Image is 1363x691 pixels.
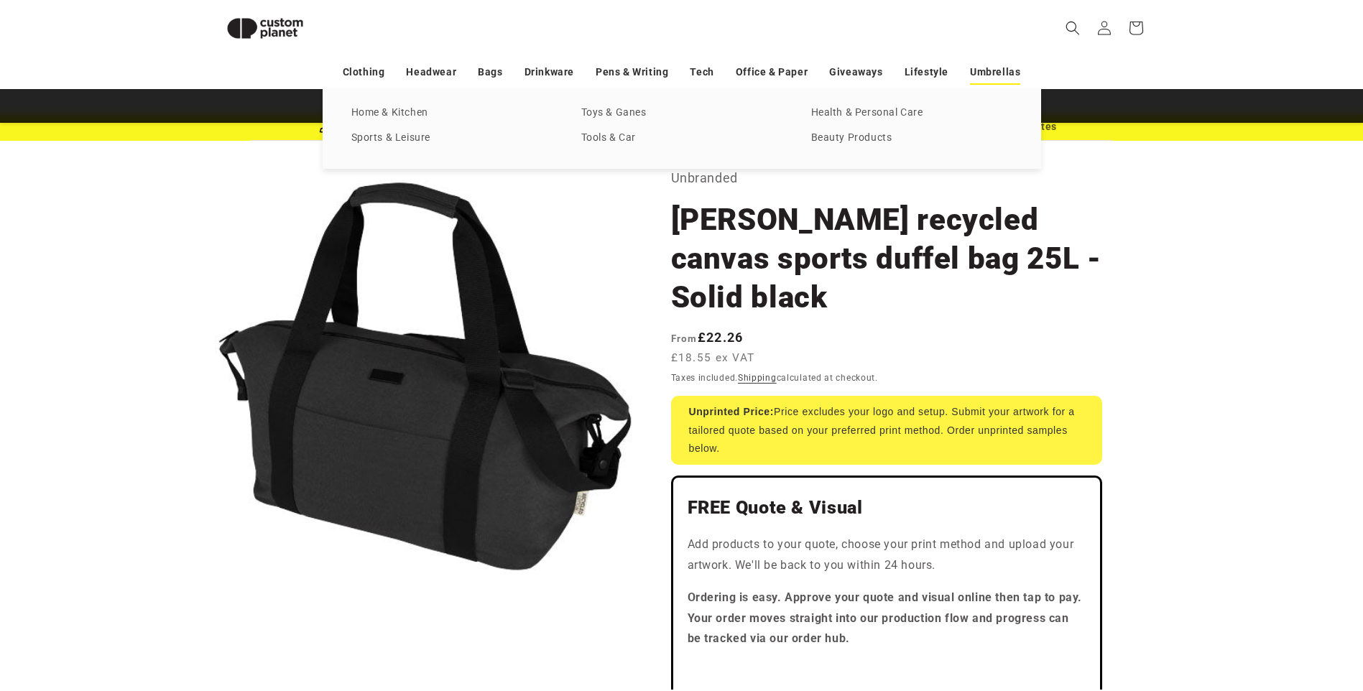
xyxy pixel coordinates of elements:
[1057,12,1089,44] summary: Search
[671,200,1102,317] h1: [PERSON_NAME] recycled canvas sports duffel bag 25L - Solid black
[688,590,1083,646] strong: Ordering is easy. Approve your quote and visual online then tap to pay. Your order moves straight...
[736,60,808,85] a: Office & Paper
[351,103,553,123] a: Home & Kitchen
[905,60,948,85] a: Lifestyle
[811,103,1012,123] a: Health & Personal Care
[671,350,755,366] span: £18.55 ex VAT
[829,60,882,85] a: Giveaways
[738,373,777,383] a: Shipping
[811,129,1012,148] a: Beauty Products
[406,60,456,85] a: Headwear
[671,396,1102,465] div: Price excludes your logo and setup. Submit your artwork for a tailored quote based on your prefer...
[671,167,1102,190] p: Unbranded
[1123,536,1363,691] iframe: Chat Widget
[688,496,1086,519] h2: FREE Quote & Visual
[688,661,1086,675] iframe: Customer reviews powered by Trustpilot
[970,60,1020,85] a: Umbrellas
[478,60,502,85] a: Bags
[581,129,782,148] a: Tools & Car
[215,167,635,587] media-gallery: Gallery Viewer
[596,60,668,85] a: Pens & Writing
[351,129,553,148] a: Sports & Leisure
[581,103,782,123] a: Toys & Ganes
[690,60,713,85] a: Tech
[671,371,1102,385] div: Taxes included. calculated at checkout.
[689,406,775,417] strong: Unprinted Price:
[525,60,574,85] a: Drinkware
[343,60,385,85] a: Clothing
[688,534,1086,576] p: Add products to your quote, choose your print method and upload your artwork. We'll be back to yo...
[215,6,315,51] img: Custom Planet
[671,330,744,345] strong: £22.26
[671,333,698,344] span: From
